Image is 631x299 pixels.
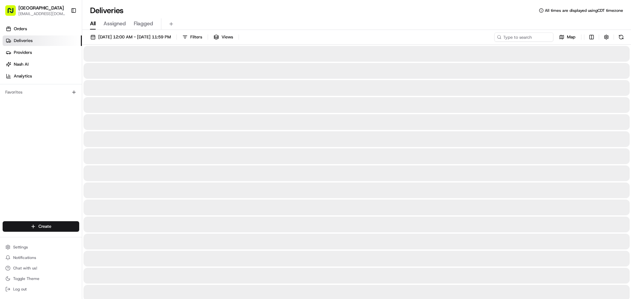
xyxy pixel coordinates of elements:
span: Map [567,34,575,40]
button: Refresh [617,32,626,42]
span: Providers [14,50,32,55]
span: Flagged [134,20,153,28]
button: [DATE] 12:00 AM - [DATE] 11:59 PM [87,32,174,42]
span: Log out [13,287,27,292]
a: Orders [3,24,82,34]
button: Map [556,32,578,42]
span: Create [38,224,51,229]
span: Deliveries [14,38,33,44]
button: Toggle Theme [3,274,79,283]
button: Filters [179,32,205,42]
span: Assigned [104,20,126,28]
h1: Deliveries [90,5,124,16]
a: Deliveries [3,35,82,46]
a: Nash AI [3,59,82,70]
button: Create [3,221,79,232]
button: Log out [3,285,79,294]
button: Chat with us! [3,264,79,273]
a: Providers [3,47,82,58]
span: Chat with us! [13,266,37,271]
span: Nash AI [14,61,29,67]
span: Views [222,34,233,40]
button: [EMAIL_ADDRESS][DOMAIN_NAME] [18,11,65,16]
span: [DATE] 12:00 AM - [DATE] 11:59 PM [98,34,171,40]
button: [GEOGRAPHIC_DATA] [18,5,64,11]
div: Favorites [3,87,79,97]
button: [GEOGRAPHIC_DATA][EMAIL_ADDRESS][DOMAIN_NAME] [3,3,68,18]
span: Notifications [13,255,36,260]
button: Notifications [3,253,79,262]
button: Settings [3,243,79,252]
span: Orders [14,26,27,32]
span: Analytics [14,73,32,79]
span: Settings [13,245,28,250]
span: All times are displayed using CDT timezone [545,8,623,13]
span: All [90,20,96,28]
button: Views [211,32,236,42]
input: Type to search [494,32,553,42]
span: Toggle Theme [13,276,39,281]
a: Analytics [3,71,82,81]
span: Filters [190,34,202,40]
